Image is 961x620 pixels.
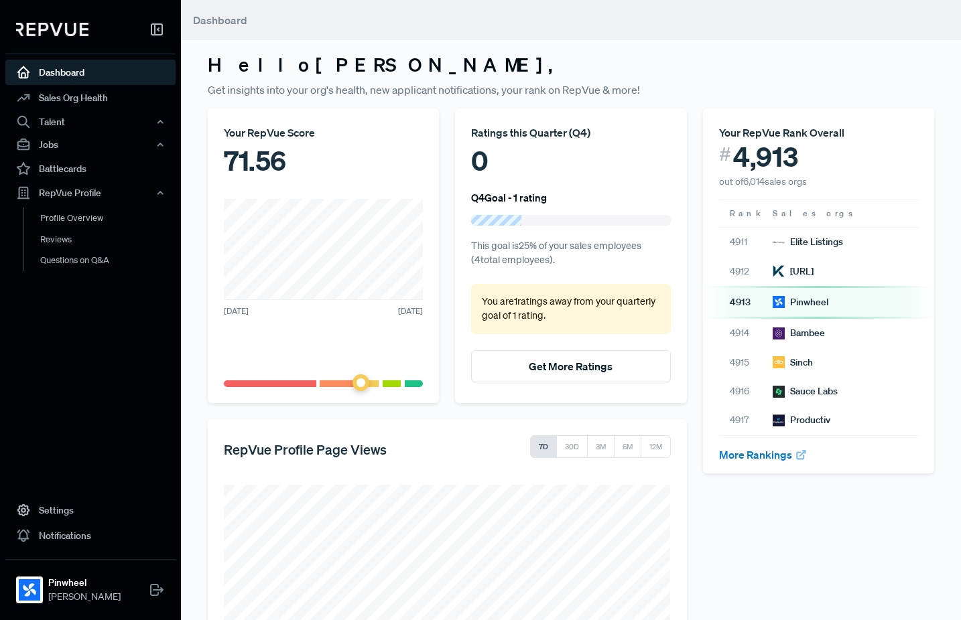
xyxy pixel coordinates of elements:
[773,296,785,308] img: Pinwheel
[730,384,762,398] span: 4916
[719,175,807,187] span: out of 6,014 sales orgs
[773,265,785,277] img: KlearNow.AI
[224,125,423,141] div: Your RepVue Score
[773,386,785,398] img: Sauce Labs
[208,54,934,76] h3: Hello [PERSON_NAME] ,
[19,579,40,601] img: Pinwheel
[730,208,762,220] span: Rank
[530,435,557,458] button: 7D
[398,305,423,317] span: [DATE]
[5,497,176,523] a: Settings
[5,110,176,133] button: Talent
[48,576,121,590] strong: Pinwheel
[773,208,855,220] span: Sales orgs
[730,295,762,309] span: 4913
[5,156,176,181] a: Battlecards
[773,295,828,309] div: Pinwheel
[5,60,176,85] a: Dashboard
[556,435,588,458] button: 30D
[224,441,387,457] h5: RepVue Profile Page Views
[773,414,785,427] img: Productiv
[614,435,641,458] button: 6M
[641,435,671,458] button: 12M
[730,326,762,340] span: 4914
[23,229,194,250] a: Reviews
[733,141,798,173] span: 4,913
[16,23,88,36] img: RepVue
[23,208,194,229] a: Profile Overview
[23,250,194,271] a: Questions on Q&A
[773,236,785,248] img: Elite Listings
[224,141,423,181] div: 71.56
[471,191,547,204] h6: Q4 Goal - 1 rating
[719,126,844,139] span: Your RepVue Rank Overall
[730,413,762,427] span: 4917
[224,305,249,317] span: [DATE]
[730,264,762,279] span: 4912
[773,235,843,249] div: Elite Listings
[719,448,808,461] a: More Rankings
[773,384,838,398] div: Sauce Labs
[5,523,176,548] a: Notifications
[773,264,814,279] div: [URL]
[730,235,762,249] span: 4911
[773,413,830,427] div: Productiv
[471,125,670,141] div: Ratings this Quarter ( Q4 )
[730,356,762,370] span: 4915
[587,435,615,458] button: 3M
[5,559,176,609] a: PinwheelPinwheel[PERSON_NAME]
[773,326,825,340] div: Bambee
[208,82,934,98] p: Get insights into your org's health, new applicant notifications, your rank on RepVue & more!
[471,350,670,382] button: Get More Ratings
[773,327,785,339] img: Bambee
[773,356,785,368] img: Sinch
[5,181,176,204] button: RepVue Profile
[719,141,731,168] span: #
[5,85,176,110] a: Sales Org Health
[471,239,670,268] p: This goal is 25 % of your sales employees ( 4 total employees).
[773,356,813,370] div: Sinch
[193,13,247,27] span: Dashboard
[5,133,176,156] button: Jobs
[48,590,121,604] span: [PERSON_NAME]
[482,295,659,323] p: You are 1 ratings away from your quarterly goal of 1 rating .
[471,141,670,181] div: 0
